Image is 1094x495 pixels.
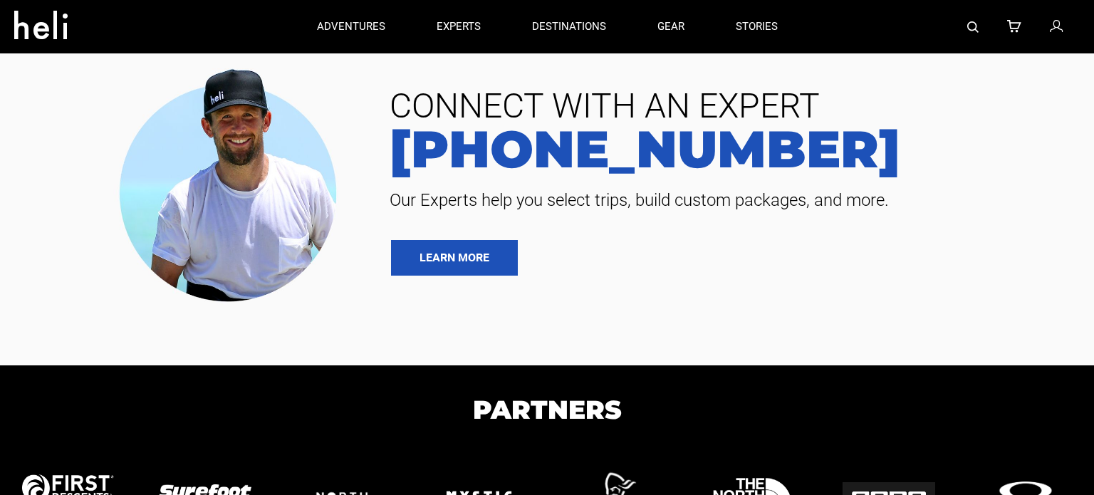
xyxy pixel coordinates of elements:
[967,21,979,33] img: search-bar-icon.svg
[317,19,385,34] p: adventures
[108,57,358,308] img: contact our team
[437,19,481,34] p: experts
[391,240,518,276] a: LEARN MORE
[532,19,606,34] p: destinations
[379,123,1073,174] a: [PHONE_NUMBER]
[379,89,1073,123] span: CONNECT WITH AN EXPERT
[379,189,1073,212] span: Our Experts help you select trips, build custom packages, and more.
